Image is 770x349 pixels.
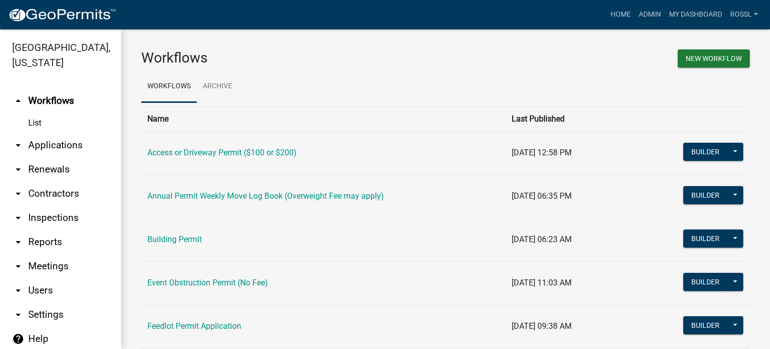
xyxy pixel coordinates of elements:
[512,278,572,287] span: [DATE] 11:03 AM
[147,278,268,287] a: Event Obstruction Permit (No Fee)
[197,71,238,103] a: Archive
[12,260,24,272] i: arrow_drop_down
[512,235,572,244] span: [DATE] 06:23 AM
[665,5,726,24] a: My Dashboard
[607,5,635,24] a: Home
[12,139,24,151] i: arrow_drop_down
[141,71,197,103] a: Workflows
[683,316,728,334] button: Builder
[12,309,24,321] i: arrow_drop_down
[12,95,24,107] i: arrow_drop_up
[147,321,241,331] a: Feedlot Permit Application
[12,284,24,297] i: arrow_drop_down
[512,148,572,157] span: [DATE] 12:58 PM
[683,273,728,291] button: Builder
[12,236,24,248] i: arrow_drop_down
[635,5,665,24] a: Admin
[506,106,662,131] th: Last Published
[141,49,438,67] h3: Workflows
[12,333,24,345] i: help
[147,235,202,244] a: Building Permit
[726,5,762,24] a: RossL
[683,186,728,204] button: Builder
[12,188,24,200] i: arrow_drop_down
[12,163,24,176] i: arrow_drop_down
[683,229,728,248] button: Builder
[147,148,297,157] a: Access or Driveway Permit ($100 or $200)
[512,321,572,331] span: [DATE] 09:38 AM
[12,212,24,224] i: arrow_drop_down
[683,143,728,161] button: Builder
[141,106,506,131] th: Name
[512,191,572,201] span: [DATE] 06:35 PM
[147,191,384,201] a: Annual Permit Weekly Move Log Book (Overweight Fee may apply)
[678,49,750,68] button: New Workflow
